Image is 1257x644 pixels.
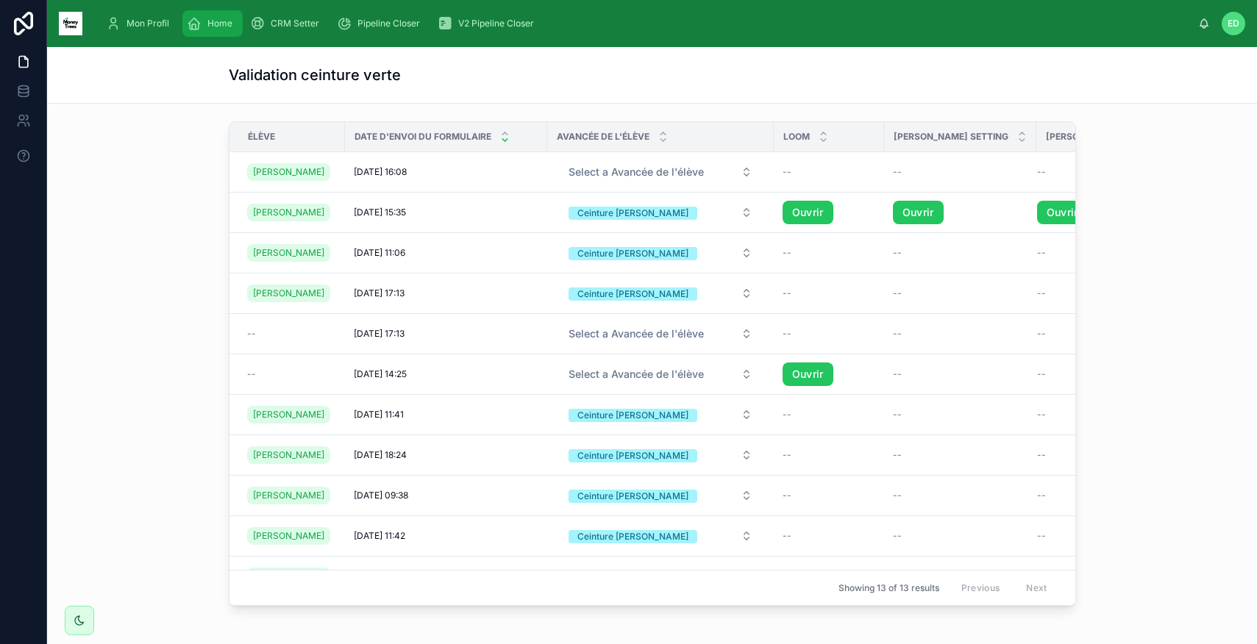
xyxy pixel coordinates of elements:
span: [PERSON_NAME] Setting [894,131,1008,143]
a: [PERSON_NAME] [247,487,330,504]
h1: Validation ceinture verte [229,65,401,85]
span: -- [783,530,791,542]
span: [PERSON_NAME] [253,287,324,299]
div: Ceinture [PERSON_NAME] [577,530,688,543]
button: Select Button [557,482,764,509]
span: [PERSON_NAME] [253,409,324,421]
button: Select Button [557,361,764,387]
button: Select Button [557,321,764,347]
div: scrollable content [94,7,1198,40]
button: Select Button [557,159,764,185]
span: Pipeline Closer [357,18,420,29]
span: Avancée de l'élève [557,131,649,143]
span: Loom [783,131,810,143]
div: Ceinture [PERSON_NAME] [577,207,688,220]
span: [PERSON_NAME] [253,166,324,178]
span: [DATE] 17:13 [354,328,405,340]
span: -- [893,449,902,461]
a: [PERSON_NAME] [247,285,330,302]
span: [DATE] 14:25 [354,368,407,380]
a: CRM Setter [246,10,330,37]
span: -- [893,409,902,421]
button: Select Button [557,199,764,226]
button: Select Button [557,280,764,307]
span: -- [893,328,902,340]
span: [PERSON_NAME] [253,530,324,542]
span: Élève [248,131,275,143]
span: [DATE] 18:24 [354,449,407,461]
span: CRM Setter [271,18,319,29]
a: [PERSON_NAME] [247,244,330,262]
span: -- [893,287,902,299]
span: Select a Avancée de l'élève [569,326,704,341]
span: [PERSON_NAME] closing [1046,131,1136,143]
span: ED [1228,18,1239,29]
span: -- [783,287,791,299]
span: Mon Profil [127,18,169,29]
span: [DATE] 11:06 [354,247,405,259]
span: -- [783,449,791,461]
span: [PERSON_NAME] [253,247,324,259]
div: Ceinture [PERSON_NAME] [577,287,688,301]
a: Pipeline Closer [332,10,430,37]
a: V2 Pipeline Closer [433,10,544,37]
span: -- [247,328,256,340]
span: Home [207,18,232,29]
span: Select a Avancée de l'élève [569,367,704,382]
span: -- [783,166,791,178]
img: App logo [59,12,82,35]
span: [PERSON_NAME] [253,449,324,461]
span: -- [1037,287,1046,299]
a: Ouvrir [783,362,833,386]
span: [DATE] 11:42 [354,530,405,542]
button: Select Button [557,563,764,590]
span: -- [1037,490,1046,501]
span: -- [783,328,791,340]
button: Select Button [557,442,764,468]
span: Showing 13 of 13 results [838,582,939,594]
span: [DATE] 16:08 [354,166,407,178]
div: Ceinture [PERSON_NAME] [577,490,688,503]
span: -- [1037,247,1046,259]
a: [PERSON_NAME] [247,527,330,545]
span: V2 Pipeline Closer [458,18,534,29]
a: Ouvrir [1037,201,1088,224]
span: [DATE] 17:13 [354,287,405,299]
span: -- [1037,449,1046,461]
a: Mon Profil [102,10,179,37]
span: Select a Avancée de l'élève [569,165,704,179]
a: [PERSON_NAME] [247,204,330,221]
button: Select Button [557,240,764,266]
span: -- [893,247,902,259]
a: [PERSON_NAME] [247,163,330,181]
span: [PERSON_NAME] [253,207,324,218]
span: -- [1037,368,1046,380]
div: Ceinture [PERSON_NAME] [577,247,688,260]
a: Home [182,10,243,37]
span: -- [893,530,902,542]
div: Ceinture [PERSON_NAME] [577,409,688,422]
span: -- [893,166,902,178]
a: [PERSON_NAME] [247,446,330,464]
span: -- [1037,409,1046,421]
button: Select Button [557,523,764,549]
button: Select Button [557,401,764,428]
span: -- [783,490,791,501]
span: -- [247,368,256,380]
span: -- [1037,328,1046,340]
a: Ouvrir [893,201,944,224]
a: Ouvrir [783,201,833,224]
span: Date d'envoi du formulaire [355,131,491,143]
span: -- [1037,530,1046,542]
span: [PERSON_NAME] [253,490,324,501]
span: -- [783,409,791,421]
span: -- [893,368,902,380]
span: [DATE] 11:41 [354,409,404,421]
a: [PERSON_NAME] [247,568,330,585]
span: -- [783,247,791,259]
a: [PERSON_NAME] [247,406,330,423]
span: -- [1037,166,1046,178]
span: [DATE] 09:38 [354,490,408,501]
span: -- [893,490,902,501]
div: Ceinture [PERSON_NAME] [577,449,688,462]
